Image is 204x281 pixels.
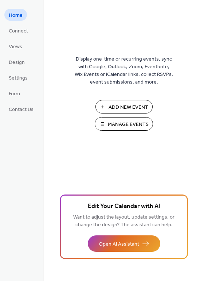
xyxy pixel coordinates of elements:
button: Open AI Assistant [88,235,160,252]
a: Connect [4,24,32,36]
button: Add New Event [95,100,153,113]
span: Views [9,43,22,51]
span: Contact Us [9,106,34,113]
a: Settings [4,72,32,84]
span: Connect [9,27,28,35]
span: Settings [9,74,28,82]
span: Open AI Assistant [99,240,139,248]
a: Contact Us [4,103,38,115]
span: Home [9,12,23,19]
button: Manage Events [95,117,153,131]
a: Design [4,56,29,68]
span: Design [9,59,25,66]
span: Edit Your Calendar with AI [88,201,160,212]
span: Add New Event [109,104,148,111]
span: Manage Events [108,121,149,128]
span: Want to adjust the layout, update settings, or change the design? The assistant can help. [73,212,174,230]
a: Form [4,87,24,99]
a: Views [4,40,27,52]
a: Home [4,9,27,21]
span: Display one-time or recurring events, sync with Google, Outlook, Zoom, Eventbrite, Wix Events or ... [75,55,173,86]
span: Form [9,90,20,98]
